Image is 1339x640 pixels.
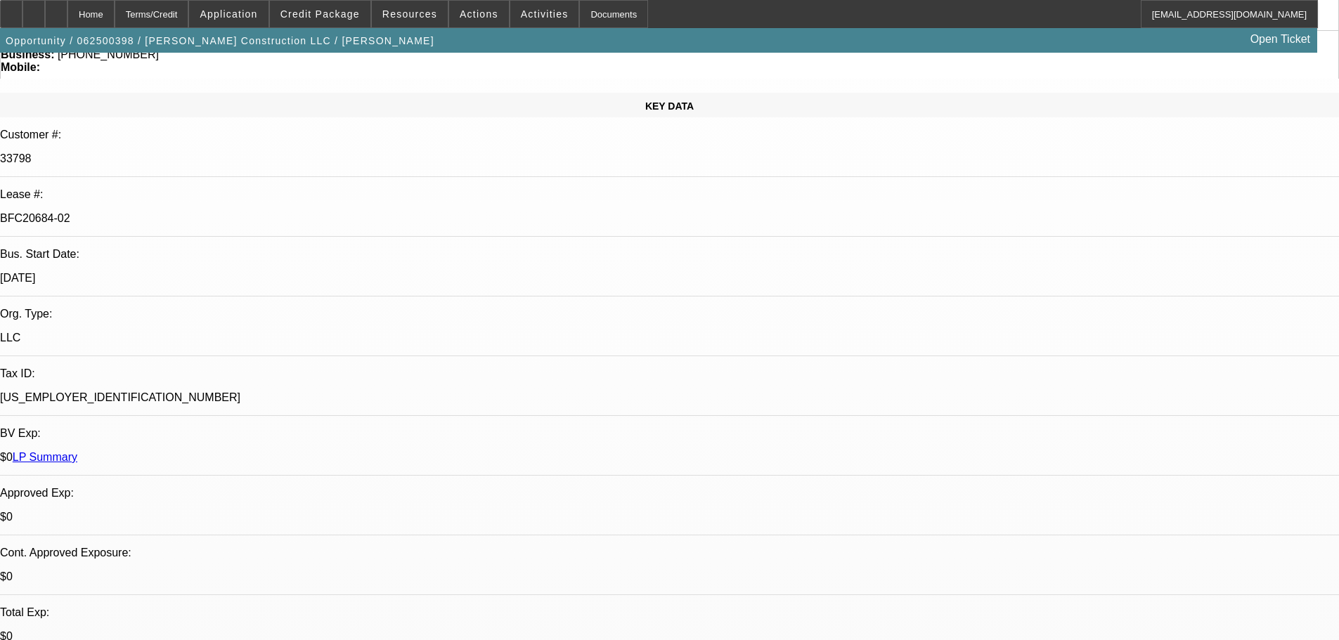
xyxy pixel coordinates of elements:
button: Activities [510,1,579,27]
button: Credit Package [270,1,370,27]
span: Credit Package [280,8,360,20]
a: LP Summary [13,451,77,463]
span: Actions [460,8,498,20]
button: Actions [449,1,509,27]
span: Application [200,8,257,20]
a: Open Ticket [1245,27,1316,51]
span: Resources [382,8,437,20]
span: KEY DATA [645,100,694,112]
button: Resources [372,1,448,27]
button: Application [189,1,268,27]
strong: Mobile: [1,61,40,73]
span: Opportunity / 062500398 / [PERSON_NAME] Construction LLC / [PERSON_NAME] [6,35,434,46]
span: Activities [521,8,569,20]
